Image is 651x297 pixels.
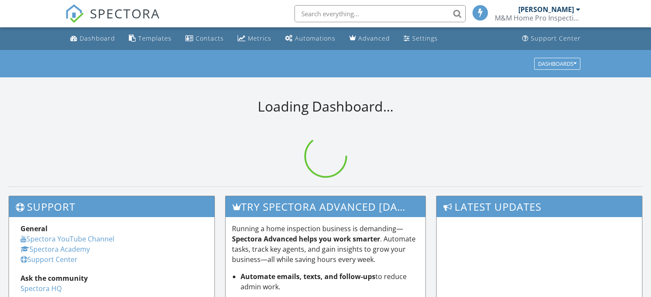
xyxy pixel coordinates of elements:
a: SPECTORA [65,12,160,29]
h3: Latest Updates [437,196,642,217]
a: Dashboard [67,31,119,47]
a: Settings [400,31,441,47]
h3: Try spectora advanced [DATE] [226,196,426,217]
div: Support Center [531,34,581,42]
strong: Automate emails, texts, and follow-ups [241,272,375,281]
input: Search everything... [294,5,466,22]
a: Templates [125,31,175,47]
a: Advanced [346,31,393,47]
div: Dashboard [80,34,115,42]
h3: Support [9,196,214,217]
div: Advanced [358,34,390,42]
button: Dashboards [534,58,580,70]
strong: General [21,224,48,233]
div: Settings [412,34,438,42]
div: M&M Home Pro Inspections, PLLC [495,14,580,22]
div: Dashboards [538,61,577,67]
div: Templates [138,34,172,42]
div: Ask the community [21,273,203,283]
a: Spectora YouTube Channel [21,234,114,244]
a: Automations (Basic) [282,31,339,47]
a: Metrics [234,31,275,47]
strong: Spectora Advanced helps you work smarter [232,234,380,244]
a: Support Center [519,31,584,47]
img: The Best Home Inspection Software - Spectora [65,4,84,23]
div: Contacts [196,34,224,42]
a: Spectora HQ [21,284,62,293]
div: Automations [295,34,336,42]
a: Contacts [182,31,227,47]
p: Running a home inspection business is demanding— . Automate tasks, track key agents, and gain ins... [232,223,419,265]
div: Metrics [248,34,271,42]
a: Support Center [21,255,77,264]
div: [PERSON_NAME] [518,5,574,14]
span: SPECTORA [90,4,160,22]
li: to reduce admin work. [241,271,419,292]
a: Spectora Academy [21,244,90,254]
